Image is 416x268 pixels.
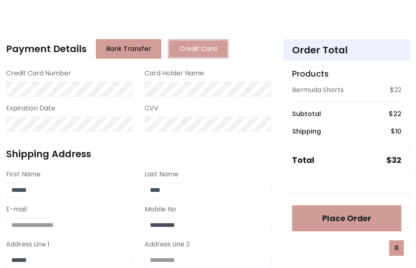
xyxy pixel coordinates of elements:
[391,127,401,135] h6: $
[393,109,401,119] span: 22
[292,85,344,95] p: Bermuda Shorts
[96,39,161,59] button: Bank Transfer
[6,103,55,113] label: Expiration Date
[292,110,321,118] h6: Subtotal
[395,127,401,136] span: 10
[6,68,71,78] label: Credit Card Number
[6,43,87,55] h4: Payment Details
[292,205,401,231] button: Place Order
[145,239,190,249] label: Address Line 2
[292,44,401,56] h4: Order Total
[145,103,158,113] label: CVV
[292,155,314,165] h5: Total
[390,85,401,95] p: $22
[292,127,321,135] h6: Shipping
[145,68,204,78] label: Card Holder Name
[6,204,27,214] label: E-mail
[392,154,401,166] span: 32
[145,169,178,179] label: Last Name
[292,69,401,79] h5: Products
[6,239,50,249] label: Address Line 1
[6,148,271,160] h4: Shipping Address
[168,39,229,59] button: Credit Card
[389,110,401,118] h6: $
[6,169,41,179] label: First Name
[386,155,401,165] h5: $
[145,204,176,214] label: Mobile No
